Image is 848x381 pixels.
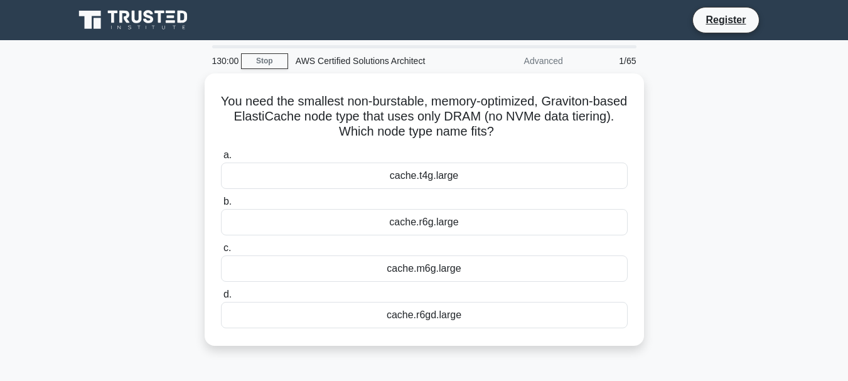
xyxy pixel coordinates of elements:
div: 1/65 [571,48,644,73]
div: AWS Certified Solutions Architect [288,48,461,73]
span: c. [223,242,231,253]
h5: You need the smallest non-burstable, memory-optimized, Graviton-based ElastiCache node type that ... [220,94,629,140]
span: a. [223,149,232,160]
div: Advanced [461,48,571,73]
div: cache.r6g.large [221,209,628,235]
div: cache.r6gd.large [221,302,628,328]
a: Register [698,12,753,28]
a: Stop [241,53,288,69]
span: b. [223,196,232,207]
span: d. [223,289,232,299]
div: cache.m6g.large [221,255,628,282]
div: cache.t4g.large [221,163,628,189]
div: 130:00 [205,48,241,73]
